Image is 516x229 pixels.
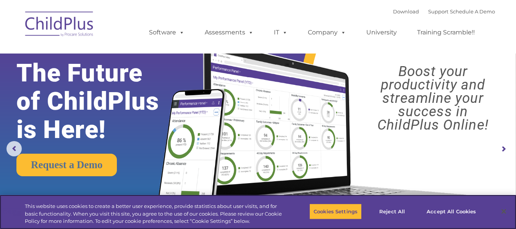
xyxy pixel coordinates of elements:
[393,8,495,15] font: |
[409,25,482,40] a: Training Scramble!!
[356,65,510,132] rs-layer: Boost your productivity and streamline your success in ChildPlus Online!
[16,154,117,176] a: Request a Demo
[16,59,181,144] rs-layer: The Future of ChildPlus is Here!
[25,203,284,225] div: This website uses cookies to create a better user experience, provide statistics about user visit...
[309,203,362,219] button: Cookies Settings
[450,8,495,15] a: Schedule A Demo
[368,203,416,219] button: Reject All
[428,8,448,15] a: Support
[106,82,139,88] span: Phone number
[393,8,419,15] a: Download
[300,25,354,40] a: Company
[197,25,261,40] a: Assessments
[422,203,480,219] button: Accept All Cookies
[141,25,192,40] a: Software
[21,6,98,44] img: ChildPlus by Procare Solutions
[266,25,295,40] a: IT
[359,25,404,40] a: University
[106,50,129,56] span: Last name
[495,203,512,220] button: Close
